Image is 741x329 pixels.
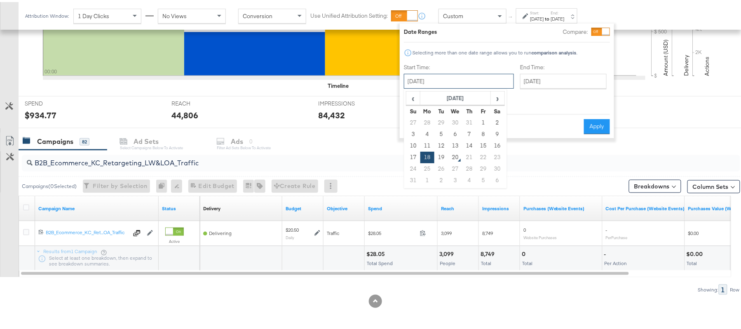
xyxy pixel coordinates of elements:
[481,248,497,256] div: 8,749
[412,48,578,54] div: Selecting more than one date range allows you to run .
[38,203,155,210] a: Your campaign name.
[476,138,490,150] td: 15
[629,178,681,191] button: Breakdowns
[532,47,577,54] strong: comparison analysis
[462,173,476,184] td: 4
[286,233,294,238] sub: Daily
[406,138,420,150] td: 10
[434,103,448,115] th: Tu
[443,10,463,18] span: Custom
[683,53,690,74] text: Delivery
[404,61,514,69] label: Start Time:
[440,258,455,264] span: People
[327,203,361,210] a: Your campaign's objective.
[448,138,462,150] td: 13
[476,150,490,161] td: 22
[522,258,532,264] span: Total
[605,258,627,264] span: Per Action
[490,103,504,115] th: Sa
[328,80,349,88] div: Timeline
[203,203,220,210] a: Reflects the ability of your Ad Campaign to achieve delivery based on ad states, schedule and bud...
[420,150,434,161] td: 18
[698,285,719,291] div: Showing:
[243,10,272,18] span: Conversion
[420,89,491,103] th: [DATE]
[434,138,448,150] td: 12
[530,8,544,14] label: Start:
[523,203,599,210] a: The number of times a purchase was made tracked by your Custom Audience pixel on your website aft...
[448,150,462,161] td: 20
[406,103,420,115] th: Su
[491,90,504,102] span: ›
[490,173,504,184] td: 6
[462,138,476,150] td: 14
[406,150,420,161] td: 17
[490,127,504,138] td: 9
[476,127,490,138] td: 8
[719,282,727,293] div: 1
[162,203,197,210] a: Shows the current state of your Ad Campaign.
[165,237,184,242] label: Active
[448,103,462,115] th: We
[171,107,198,119] div: 44,806
[688,228,699,234] span: $0.00
[481,258,491,264] span: Total
[434,161,448,173] td: 26
[523,233,557,238] sub: Website Purchases
[367,258,393,264] span: Total Spend
[490,150,504,161] td: 23
[604,248,609,256] div: -
[687,258,697,264] span: Total
[78,10,109,18] span: 1 Day Clicks
[490,115,504,127] td: 2
[406,173,420,184] td: 31
[551,14,565,20] div: [DATE]
[462,150,476,161] td: 21
[420,103,434,115] th: Mo
[80,136,89,143] div: 82
[441,203,476,210] a: The number of people your ad was served to.
[406,161,420,173] td: 24
[46,227,128,234] div: B2B_Ecommerce_KC_Ret...OA_Traffic
[162,10,187,18] span: No Views
[310,10,388,18] label: Use Unified Attribution Setting:
[563,26,588,34] label: Compare:
[156,178,171,191] div: 0
[25,11,69,17] div: Attribution Window:
[366,248,387,256] div: $28.05
[687,248,706,256] div: $0.00
[434,173,448,184] td: 2
[434,127,448,138] td: 5
[490,161,504,173] td: 30
[286,225,299,231] div: $20.50
[551,8,565,14] label: End:
[406,115,420,127] td: 27
[46,227,128,235] a: B2B_Ecommerce_KC_Ret...OA_Traffic
[318,107,345,119] div: 84,432
[606,225,607,231] span: -
[687,178,740,191] button: Column Sets
[22,181,77,188] div: Campaigns ( 0 Selected)
[476,103,490,115] th: Fr
[406,127,420,138] td: 3
[522,248,528,256] div: 0
[584,117,610,132] button: Apply
[606,233,628,238] sub: Per Purchase
[490,138,504,150] td: 16
[523,225,526,231] span: 0
[420,173,434,184] td: 1
[520,61,610,69] label: End Time:
[420,138,434,150] td: 11
[404,26,437,34] div: Date Ranges
[530,14,544,20] div: [DATE]
[420,115,434,127] td: 28
[703,54,711,74] text: Actions
[171,98,233,106] span: REACH
[507,14,515,17] span: ↑
[434,150,448,161] td: 19
[286,203,320,210] a: The maximum amount you're willing to spend on your ads, on average each day or over the lifetime ...
[662,38,670,74] text: Amount (USD)
[37,135,73,144] div: Campaigns
[462,161,476,173] td: 28
[482,228,493,234] span: 8,749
